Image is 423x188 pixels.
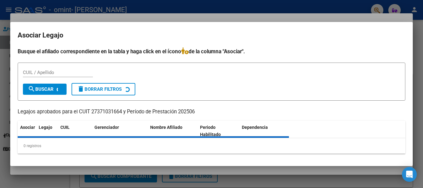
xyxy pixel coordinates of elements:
datatable-header-cell: Gerenciador [92,121,148,141]
span: CUIL [60,125,70,130]
datatable-header-cell: Asociar [18,121,36,141]
span: Asociar [20,125,35,130]
span: Buscar [28,86,54,92]
div: 0 registros [18,138,405,154]
div: Open Intercom Messenger [402,167,417,182]
datatable-header-cell: Dependencia [239,121,289,141]
datatable-header-cell: Legajo [36,121,58,141]
span: Borrar Filtros [77,86,122,92]
datatable-header-cell: CUIL [58,121,92,141]
datatable-header-cell: Nombre Afiliado [148,121,198,141]
span: Periodo Habilitado [200,125,221,137]
h2: Asociar Legajo [18,29,405,41]
span: Dependencia [242,125,268,130]
span: Nombre Afiliado [150,125,182,130]
span: Legajo [39,125,52,130]
p: Legajos aprobados para el CUIT 27371031664 y Período de Prestación 202506 [18,108,405,116]
button: Buscar [23,84,67,95]
span: Gerenciador [94,125,119,130]
h4: Busque el afiliado correspondiente en la tabla y haga click en el ícono de la columna "Asociar". [18,47,405,55]
mat-icon: search [28,85,35,93]
button: Borrar Filtros [72,83,135,95]
datatable-header-cell: Periodo Habilitado [198,121,239,141]
mat-icon: delete [77,85,85,93]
